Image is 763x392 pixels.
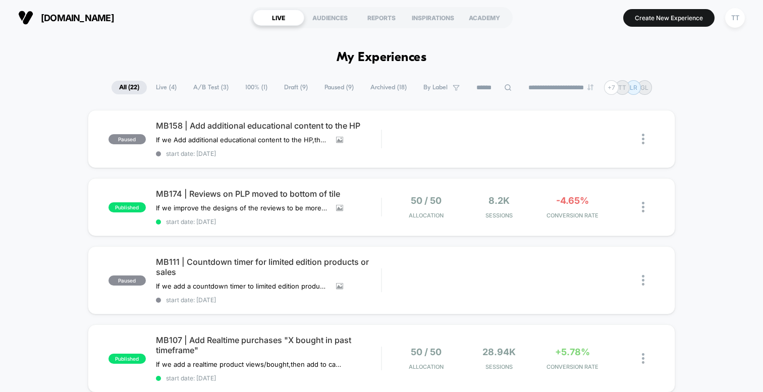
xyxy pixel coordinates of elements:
button: TT [722,8,748,28]
span: Archived ( 18 ) [363,81,414,94]
p: TT [618,84,626,91]
h1: My Experiences [337,50,427,65]
span: Live ( 4 ) [148,81,184,94]
img: end [587,84,593,90]
span: CONVERSION RATE [538,212,607,219]
span: +5.78% [555,347,590,357]
span: Allocation [409,363,444,370]
div: TT [725,8,745,28]
span: MB174 | Reviews on PLP moved to bottom of tile [156,189,381,199]
span: MB158 | Add additional educational content to the HP [156,121,381,131]
p: GL [640,84,648,91]
img: close [642,275,644,286]
span: MB107 | Add Realtime purchases "X bought in past timeframe" [156,335,381,355]
span: A/B Test ( 3 ) [186,81,236,94]
span: If we improve the designs of the reviews to be more visible and credible,then conversions will in... [156,204,329,212]
span: 8.2k [488,195,510,206]
img: close [642,134,644,144]
span: start date: [DATE] [156,374,381,382]
div: ACADEMY [459,10,510,26]
span: 28.94k [482,347,516,357]
div: LIVE [253,10,304,26]
img: close [642,202,644,212]
span: Allocation [409,212,444,219]
span: Sessions [465,212,533,219]
span: start date: [DATE] [156,296,381,304]
div: REPORTS [356,10,407,26]
img: Visually logo [18,10,33,25]
p: LR [630,84,637,91]
span: Draft ( 9 ) [277,81,315,94]
span: 50 / 50 [411,195,442,206]
span: If we Add additional educational content to the HP,then CTR will increase,because visitors are be... [156,136,329,144]
div: + 7 [604,80,619,95]
button: Create New Experience [623,9,715,27]
span: MB111 | Countdown timer for limited edition products or sales [156,257,381,277]
span: All ( 22 ) [112,81,147,94]
span: CONVERSION RATE [538,363,607,370]
span: start date: [DATE] [156,218,381,226]
span: Sessions [465,363,533,370]
span: paused [108,275,146,286]
span: 100% ( 1 ) [238,81,275,94]
span: paused [108,134,146,144]
span: start date: [DATE] [156,150,381,157]
span: Paused ( 9 ) [317,81,361,94]
span: published [108,202,146,212]
span: If we add a countdown timer to limited edition products or sale items,then Add to Carts will incr... [156,282,329,290]
span: published [108,354,146,364]
img: close [642,353,644,364]
span: 50 / 50 [411,347,442,357]
span: If we add a realtime product views/bought,then add to carts will increase,because social proof is... [156,360,343,368]
span: By Label [423,84,448,91]
span: -4.65% [556,195,589,206]
div: INSPIRATIONS [407,10,459,26]
div: AUDIENCES [304,10,356,26]
button: [DOMAIN_NAME] [15,10,117,26]
span: [DOMAIN_NAME] [41,13,114,23]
